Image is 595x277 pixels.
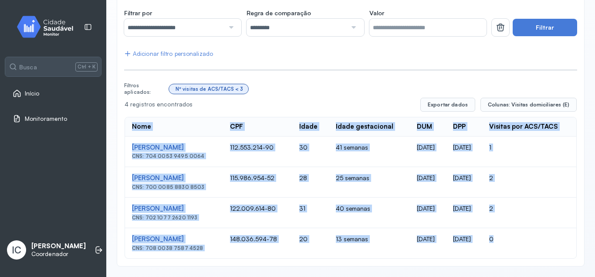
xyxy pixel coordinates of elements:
td: [DATE] [446,228,482,258]
td: 0 [482,228,576,258]
div: Adicionar filtro personalizado [124,50,213,58]
div: CPF [230,123,243,131]
div: [PERSON_NAME] [132,235,216,243]
td: 31 [292,198,329,228]
td: 40 semanas [329,198,410,228]
div: DPP [453,123,466,131]
td: [DATE] [410,198,446,228]
span: Monitoramento [25,115,67,123]
td: 30 [292,137,329,167]
td: 2 [482,167,576,198]
td: [DATE] [410,167,446,198]
span: Ctrl + K [75,62,98,71]
div: CNS: 700 0085 8830 8503 [132,184,216,190]
td: 2 [482,198,576,228]
td: 122.009.614-80 [223,198,292,228]
td: [DATE] [446,167,482,198]
p: Coordenador [31,250,86,258]
button: Filtrar [513,19,577,36]
button: Colunas: Visitas domiciliares (E) [480,98,577,112]
div: Nome [132,123,151,131]
span: IC [12,244,21,256]
div: 4 registros encontrados [125,101,413,108]
td: 28 [292,167,329,198]
td: [DATE] [446,198,482,228]
div: Idade gestacional [336,123,393,131]
div: [PERSON_NAME] [132,144,216,152]
div: CNS: 702 1077 2620 1193 [132,215,216,221]
td: [DATE] [410,137,446,167]
span: Valor [369,9,384,17]
div: [PERSON_NAME] [132,205,216,213]
span: Início [25,90,40,97]
img: monitor.svg [9,14,88,40]
div: Idade [299,123,318,131]
td: 25 semanas [329,167,410,198]
span: Filtrar por [124,9,152,17]
td: 148.036.594-78 [223,228,292,258]
span: Colunas: Visitas domiciliares (E) [488,101,569,108]
div: CNS: 704 0053 9495 0064 [132,153,216,159]
a: Monitoramento [13,114,94,123]
a: Início [13,89,94,98]
td: 41 semanas [329,137,410,167]
span: Regra de comparação [247,9,311,17]
span: Busca [19,63,37,71]
td: 20 [292,228,329,258]
td: 13 semanas [329,228,410,258]
td: [DATE] [410,228,446,258]
div: [PERSON_NAME] [132,174,216,182]
div: Filtros aplicados: [124,82,166,95]
td: [DATE] [446,137,482,167]
div: Visitas por ACS/TACS [489,123,558,131]
td: 112.553.214-90 [223,137,292,167]
button: Exportar dados [420,98,475,112]
td: 115.986.954-52 [223,167,292,198]
div: DUM [417,123,432,131]
div: Nº visitas de ACS/TACS < 3 [176,86,243,92]
p: [PERSON_NAME] [31,242,86,250]
div: CNS: 708 0038 7587 4528 [132,245,216,251]
td: 1 [482,137,576,167]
